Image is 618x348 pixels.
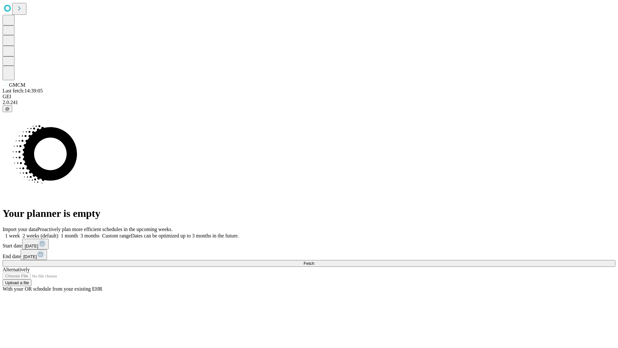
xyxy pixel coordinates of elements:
[3,208,615,219] h1: Your planner is empty
[23,254,37,259] span: [DATE]
[22,239,49,249] button: [DATE]
[102,233,131,238] span: Custom range
[3,279,32,286] button: Upload a file
[61,233,78,238] span: 1 month
[3,239,615,249] div: Start date
[37,227,173,232] span: Proactively plan more efficient schedules in the upcoming weeks.
[9,82,25,88] span: GMCM
[80,233,99,238] span: 3 months
[3,267,30,272] span: Alternatively
[3,105,12,112] button: @
[5,106,10,111] span: @
[3,94,615,100] div: GEI
[3,249,615,260] div: End date
[3,286,102,292] span: With your OR schedule from your existing EHR
[21,249,47,260] button: [DATE]
[304,261,314,266] span: Fetch
[3,227,37,232] span: Import your data
[131,233,239,238] span: Dates can be optimized up to 3 months in the future.
[3,100,615,105] div: 2.0.241
[25,244,38,248] span: [DATE]
[3,88,43,93] span: Last fetch: 14:39:05
[3,260,615,267] button: Fetch
[5,233,20,238] span: 1 week
[23,233,58,238] span: 2 weeks (default)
